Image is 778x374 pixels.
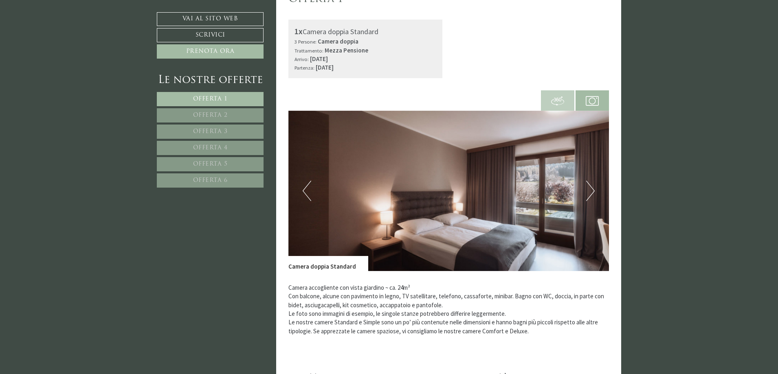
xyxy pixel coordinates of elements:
[193,145,228,151] span: Offerta 4
[193,129,228,135] span: Offerta 3
[318,37,358,45] b: Camera doppia
[157,44,264,59] a: Prenota ora
[551,94,564,107] img: 360-grad.svg
[157,28,264,42] a: Scrivici
[316,63,334,71] b: [DATE]
[288,256,368,271] div: Camera doppia Standard
[294,64,314,71] small: Partenza:
[193,96,228,102] span: Offerta 1
[145,6,176,19] div: giovedì
[193,161,228,167] span: Offerta 5
[294,26,437,37] div: Camera doppia Standard
[12,23,108,29] div: Montis – Active Nature Spa
[157,12,264,26] a: Vai al sito web
[586,94,599,107] img: camera.svg
[6,22,112,45] div: Buon giorno, come possiamo aiutarla?
[277,214,321,229] button: Invia
[12,38,108,43] small: 08:35
[157,73,264,88] div: Le nostre offerte
[193,112,228,118] span: Offerta 2
[294,38,316,45] small: 3 Persone:
[288,111,609,271] img: image
[325,46,368,54] b: Mezza Pensione
[288,283,609,336] p: Camera accogliente con vista giardino ~ ca. 24m² Con balcone, alcune con pavimento in legno, TV s...
[310,55,328,63] b: [DATE]
[294,26,303,36] b: 1x
[193,177,228,184] span: Offerta 6
[294,56,309,62] small: Arrivo:
[586,181,595,201] button: Next
[303,181,311,201] button: Previous
[294,47,323,54] small: Trattamento:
